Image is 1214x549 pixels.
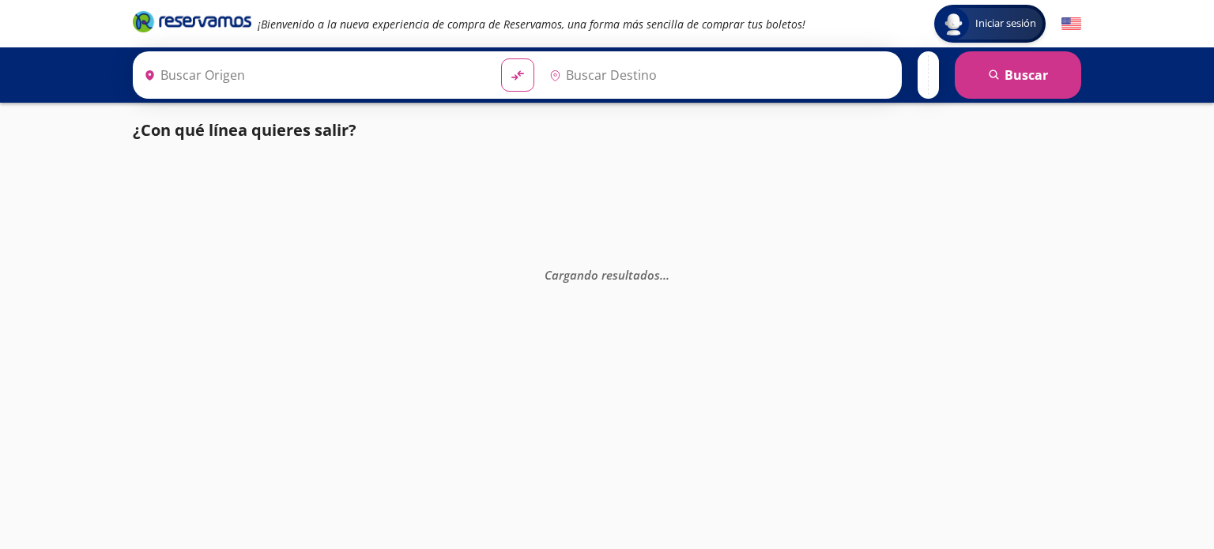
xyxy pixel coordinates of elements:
[660,266,663,282] span: .
[955,51,1081,99] button: Buscar
[969,16,1042,32] span: Iniciar sesión
[545,266,669,282] em: Cargando resultados
[133,9,251,38] a: Brand Logo
[138,55,488,95] input: Buscar Origen
[663,266,666,282] span: .
[1061,14,1081,34] button: English
[543,55,894,95] input: Buscar Destino
[258,17,805,32] em: ¡Bienvenido a la nueva experiencia de compra de Reservamos, una forma más sencilla de comprar tus...
[133,118,356,142] p: ¿Con qué línea quieres salir?
[666,266,669,282] span: .
[133,9,251,33] i: Brand Logo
